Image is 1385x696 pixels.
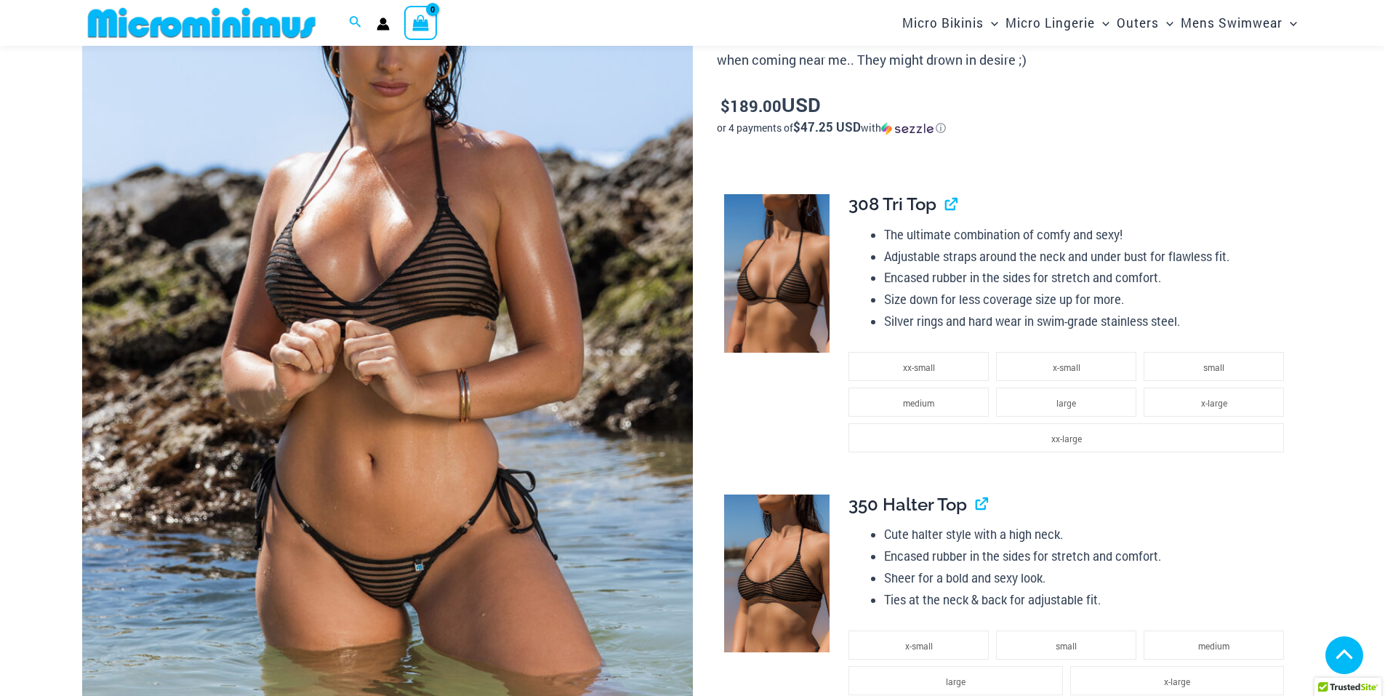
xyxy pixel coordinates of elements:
a: Mens SwimwearMenu ToggleMenu Toggle [1177,4,1301,41]
bdi: 189.00 [720,95,782,116]
a: Micro BikinisMenu ToggleMenu Toggle [899,4,1002,41]
span: medium [903,397,934,409]
p: USD [717,94,1303,117]
li: large [996,388,1136,417]
span: large [946,676,966,687]
li: Sheer for a bold and sexy look. [884,567,1291,589]
a: View Shopping Cart, empty [404,6,438,39]
li: x-small [848,631,989,660]
span: Menu Toggle [984,4,998,41]
nav: Site Navigation [896,2,1304,44]
a: Account icon link [377,17,390,31]
span: $47.25 USD [793,119,861,135]
span: Outers [1117,4,1159,41]
div: or 4 payments of$47.25 USDwithSezzle Click to learn more about Sezzle [717,121,1303,135]
li: Encased rubber in the sides for stretch and comfort. [884,545,1291,567]
span: Menu Toggle [1282,4,1297,41]
li: small [996,631,1136,660]
span: xx-large [1051,433,1082,444]
li: x-large [1144,388,1284,417]
li: Adjustable straps around the neck and under bust for flawless fit. [884,246,1291,268]
li: The ultimate combination of comfy and sexy! [884,224,1291,246]
li: medium [848,388,989,417]
span: x-small [905,640,933,652]
span: Menu Toggle [1095,4,1109,41]
span: x-small [1053,361,1080,373]
span: 350 Halter Top [848,494,967,515]
span: x-large [1164,676,1190,687]
span: xx-small [903,361,935,373]
li: x-small [996,352,1136,381]
li: Encased rubber in the sides for stretch and comfort. [884,267,1291,289]
img: MM SHOP LOGO FLAT [82,7,321,39]
span: $ [720,95,730,116]
span: 308 Tri Top [848,193,936,215]
span: Micro Bikinis [902,4,984,41]
li: x-large [1070,666,1284,695]
span: Micro Lingerie [1005,4,1095,41]
span: x-large [1201,397,1227,409]
div: or 4 payments of with [717,121,1303,135]
li: xx-small [848,352,989,381]
li: medium [1144,631,1284,660]
li: Ties at the neck & back for adjustable fit. [884,589,1291,611]
img: Tide Lines Black 350 Halter Top [724,495,830,653]
li: Size down for less coverage size up for more. [884,289,1291,311]
li: Silver rings and hard wear in swim-grade stainless steel. [884,311,1291,332]
img: Sezzle [881,122,934,135]
span: medium [1198,640,1229,652]
span: small [1203,361,1224,373]
span: small [1056,640,1077,652]
span: Mens Swimwear [1181,4,1282,41]
li: large [848,666,1062,695]
li: Cute halter style with a high neck. [884,524,1291,545]
li: small [1144,352,1284,381]
li: xx-large [848,423,1284,452]
span: Menu Toggle [1159,4,1173,41]
span: large [1056,397,1076,409]
a: OutersMenu ToggleMenu Toggle [1113,4,1177,41]
a: Micro LingerieMenu ToggleMenu Toggle [1002,4,1113,41]
img: Tide Lines Black 308 Tri Top [724,194,830,353]
a: Search icon link [349,14,362,33]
